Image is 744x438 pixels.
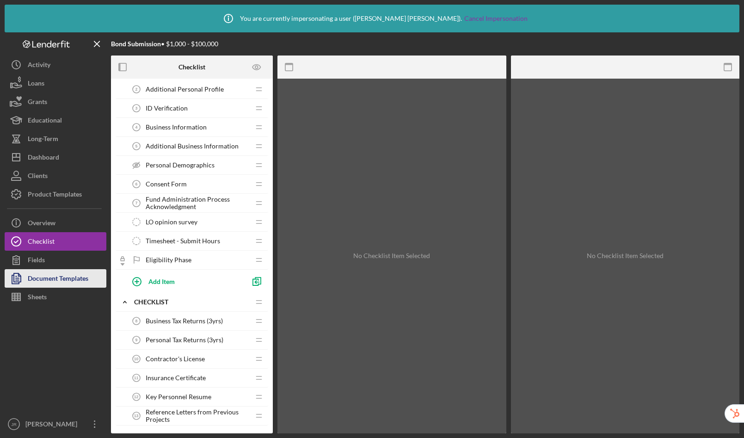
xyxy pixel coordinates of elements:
button: Loans [5,74,106,93]
tspan: 3 [135,106,138,111]
div: Long-Term [28,130,58,150]
tspan: 5 [135,144,138,148]
tspan: 9 [135,338,138,342]
tspan: 11 [134,376,139,380]
tspan: 13 [134,413,139,418]
button: Dashboard [5,148,106,167]
button: Activity [5,56,106,74]
div: Overview [28,214,55,234]
div: Clients [28,167,48,187]
div: Add Item [148,272,175,290]
span: Business Information [146,123,207,131]
tspan: 10 [134,357,139,361]
div: Loans [28,74,44,95]
button: Overview [5,214,106,232]
button: Preview as [246,57,267,78]
span: LO opinion survey [146,218,197,226]
button: Grants [5,93,106,111]
div: Educational [28,111,62,132]
div: Fields [28,251,45,271]
div: You are currently impersonating a user ( [PERSON_NAME] [PERSON_NAME] ). [217,7,528,30]
div: No Checklist Item Selected [587,252,664,259]
tspan: 12 [134,395,139,399]
span: Insurance Certificate [146,374,206,382]
span: Reference Letters from Previous Projects [146,408,250,423]
div: Grants [28,93,47,113]
div: Dashboard [28,148,59,169]
button: Educational [5,111,106,130]
span: ID Verification [146,105,188,112]
button: Long-Term [5,130,106,148]
div: Product Templates [28,185,82,206]
div: Checklist [28,232,55,253]
button: Product Templates [5,185,106,204]
button: Sheets [5,288,106,306]
span: Additional Personal Profile [146,86,224,93]
tspan: 8 [135,319,138,323]
text: JR [11,422,17,427]
b: Checklist [178,63,205,71]
span: Contractor's License [146,355,205,363]
button: Document Templates [5,269,106,288]
tspan: 6 [135,182,138,186]
tspan: 2 [135,87,138,92]
div: No Checklist Item Selected [353,252,430,259]
div: Sheets [28,288,47,308]
div: Document Templates [28,269,88,290]
button: Add Item [125,272,245,290]
button: Checklist [5,232,106,251]
div: Checklist [134,298,250,306]
div: [PERSON_NAME] [23,415,83,436]
tspan: 7 [135,201,138,205]
span: Personal Demographics [146,161,215,169]
div: • $1,000 - $100,000 [111,40,218,48]
button: JR[PERSON_NAME] [5,415,106,433]
a: Cancel Impersonation [464,15,528,22]
tspan: 4 [135,125,138,130]
span: Fund Administration Process Acknowledgment [146,196,250,210]
div: Activity [28,56,50,76]
button: Fields [5,251,106,269]
span: Key Personnel Resume [146,393,211,401]
span: Eligibility Phase [146,256,191,264]
b: Bond Submission [111,40,161,48]
button: Clients [5,167,106,185]
span: Consent Form [146,180,187,188]
span: Additional Business Information [146,142,239,150]
span: Business Tax Returns (3yrs) [146,317,223,325]
span: Timesheet - Submit Hours [146,237,220,245]
span: Personal Tax Returns (3yrs) [146,336,223,344]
